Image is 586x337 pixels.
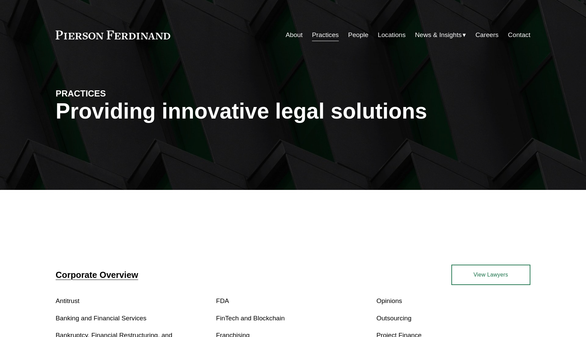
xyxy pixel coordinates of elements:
[134,221,176,231] button: Employment
[216,315,285,322] a: FinTech and Blockchain
[56,297,79,304] a: Antitrust
[216,297,229,304] a: FDA
[56,99,530,124] h1: Providing innovative legal solutions
[508,29,530,41] a: Contact
[378,29,406,41] a: Locations
[56,88,174,99] h4: PRACTICES
[70,221,133,231] button: Intellectual Property
[56,315,146,322] a: Banking and Financial Services
[415,29,466,41] a: folder dropdown
[415,29,462,41] span: News & Insights
[348,29,369,41] a: People
[56,270,138,280] a: Corporate Overview
[451,265,530,285] a: View Lawyers
[286,29,302,41] a: About
[36,221,68,231] button: Litigation
[475,29,499,41] a: Careers
[376,315,411,322] a: Outsourcing
[376,297,402,304] a: Opinions
[312,29,339,41] a: Practices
